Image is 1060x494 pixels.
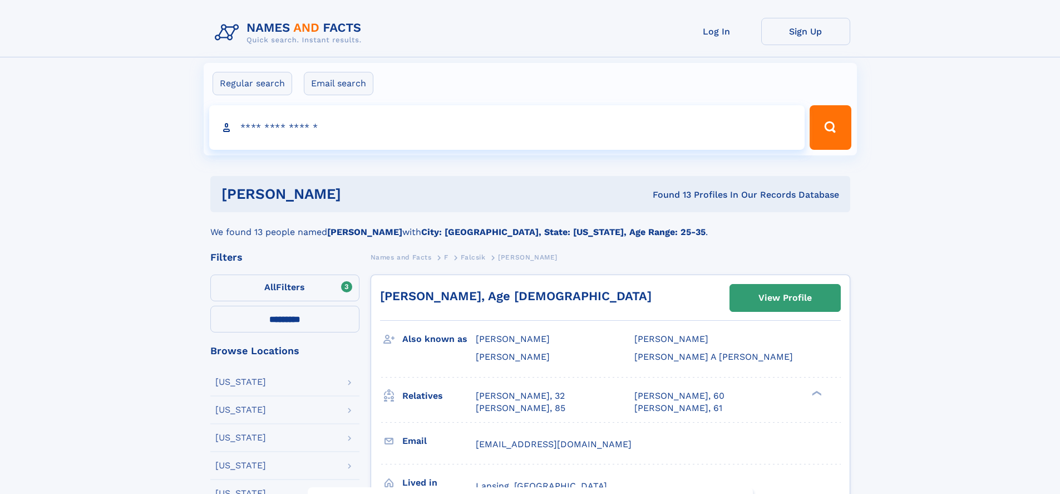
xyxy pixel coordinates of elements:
span: Lansing, [GEOGRAPHIC_DATA] [476,481,607,491]
span: [PERSON_NAME] A [PERSON_NAME] [634,351,793,362]
a: Sign Up [761,18,850,45]
div: Browse Locations [210,346,359,356]
img: Logo Names and Facts [210,18,371,48]
div: [US_STATE] [215,378,266,387]
a: F [444,250,448,264]
h3: Lived in [402,473,476,492]
a: Names and Facts [371,250,432,264]
h3: Email [402,432,476,451]
div: Found 13 Profiles In Our Records Database [497,189,839,201]
span: [EMAIL_ADDRESS][DOMAIN_NAME] [476,439,632,449]
label: Filters [210,275,359,301]
a: Falcsik [461,250,485,264]
div: [US_STATE] [215,461,266,470]
div: View Profile [758,285,812,311]
b: City: [GEOGRAPHIC_DATA], State: [US_STATE], Age Range: 25-35 [421,227,706,237]
a: [PERSON_NAME], 85 [476,402,565,414]
label: Regular search [213,72,292,95]
a: Log In [672,18,761,45]
input: search input [209,105,805,150]
h3: Also known as [402,330,476,349]
div: We found 13 people named with . [210,212,850,239]
a: [PERSON_NAME], 61 [634,402,722,414]
a: View Profile [730,285,840,311]
div: ❯ [809,389,822,397]
span: All [264,282,276,292]
button: Search Button [810,105,851,150]
a: [PERSON_NAME], Age [DEMOGRAPHIC_DATA] [380,289,652,303]
div: [US_STATE] [215,433,266,442]
h3: Relatives [402,387,476,405]
h1: [PERSON_NAME] [221,187,497,201]
b: [PERSON_NAME] [327,227,402,237]
a: [PERSON_NAME], 32 [476,390,565,402]
span: [PERSON_NAME] [476,351,550,362]
span: [PERSON_NAME] [476,334,550,344]
label: Email search [304,72,373,95]
div: [US_STATE] [215,405,266,414]
div: Filters [210,252,359,262]
span: F [444,253,448,261]
a: [PERSON_NAME], 60 [634,390,724,402]
span: [PERSON_NAME] [498,253,558,261]
span: [PERSON_NAME] [634,334,708,344]
span: Falcsik [461,253,485,261]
